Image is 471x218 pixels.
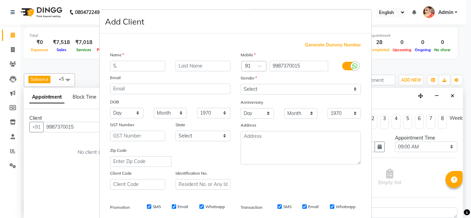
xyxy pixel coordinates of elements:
label: Promotion [110,204,130,210]
input: Client Code [110,179,165,190]
input: Mobile [270,61,329,71]
label: Address [241,122,256,128]
label: Transaction [241,204,262,210]
label: SMS [153,204,161,210]
label: Whatsapp [205,204,225,210]
label: GST Number [110,122,134,128]
label: Whatsapp [336,204,355,210]
label: DOB [110,99,119,105]
h4: Add Client [105,15,144,28]
input: Email [110,84,230,94]
input: GST Number [110,131,165,141]
label: Zip Code [110,147,127,154]
input: First Name [110,61,165,71]
label: Mobile [241,52,256,58]
input: Enter Zip Code [110,156,171,167]
label: Email [308,204,319,210]
label: SMS [283,204,291,210]
input: Resident No. or Any Id [176,179,231,190]
input: Last Name [176,61,231,71]
label: State [176,122,185,128]
label: Name [110,52,124,58]
label: Gender [241,75,257,81]
label: Email [110,75,121,81]
label: Email [178,204,188,210]
label: Anniversary [241,99,263,105]
span: Generate Dummy Number [305,42,361,48]
label: Identification No. [176,170,208,176]
label: Client Code [110,170,132,176]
